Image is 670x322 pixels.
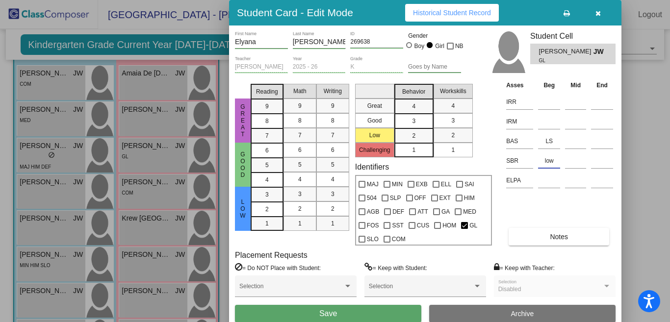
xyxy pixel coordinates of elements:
[506,173,533,188] input: assessment
[416,178,428,190] span: EXB
[331,204,335,213] span: 2
[441,178,451,190] span: ELL
[237,6,353,19] h3: Student Card - Edit Mode
[235,263,321,272] label: = Do NOT Place with Student:
[405,4,499,22] button: Historical Student Record
[256,87,278,96] span: Reading
[319,309,337,318] span: Save
[235,250,308,260] label: Placement Requests
[238,198,247,219] span: Low
[331,116,335,125] span: 8
[509,228,609,246] button: Notes
[539,57,586,64] span: GL
[435,42,444,50] div: Girl
[442,220,456,231] span: HOM
[451,146,455,154] span: 1
[506,95,533,109] input: assessment
[331,131,335,140] span: 7
[265,205,269,214] span: 2
[265,117,269,125] span: 8
[350,39,403,46] input: Enter ID
[550,233,568,241] span: Notes
[417,206,428,218] span: ATT
[265,102,269,111] span: 9
[331,146,335,154] span: 6
[451,131,455,140] span: 2
[298,190,302,198] span: 3
[265,146,269,155] span: 6
[412,131,415,140] span: 2
[530,31,616,41] h3: Student Cell
[417,220,429,231] span: CUS
[265,219,269,228] span: 1
[367,220,379,231] span: FOS
[506,114,533,129] input: assessment
[331,219,335,228] span: 1
[455,40,464,52] span: NB
[506,134,533,149] input: assessment
[463,206,476,218] span: MED
[238,151,247,178] span: Good
[293,64,346,71] input: year
[367,178,379,190] span: MAJ
[402,87,425,96] span: Behavior
[331,175,335,184] span: 4
[364,263,427,272] label: = Keep with Student:
[412,102,415,111] span: 4
[298,219,302,228] span: 1
[331,101,335,110] span: 9
[298,116,302,125] span: 8
[298,204,302,213] span: 2
[367,192,377,204] span: 504
[464,178,474,190] span: SAI
[440,87,466,96] span: Workskills
[536,80,563,91] th: Beg
[506,153,533,168] input: assessment
[298,131,302,140] span: 7
[451,116,455,125] span: 3
[414,42,425,50] div: Boy
[265,161,269,170] span: 5
[390,192,401,204] span: SLP
[504,80,536,91] th: Asses
[494,263,555,272] label: = Keep with Teacher:
[441,206,450,218] span: GA
[331,160,335,169] span: 5
[413,9,491,17] span: Historical Student Record
[298,160,302,169] span: 5
[331,190,335,198] span: 3
[439,192,451,204] span: EXT
[265,190,269,199] span: 3
[498,286,521,293] span: Disabled
[392,220,403,231] span: SST
[324,87,342,96] span: Writing
[367,233,379,245] span: SLO
[298,146,302,154] span: 6
[355,162,389,172] label: Identifiers
[412,117,415,125] span: 3
[464,192,475,204] span: HIM
[298,175,302,184] span: 4
[511,310,534,318] span: Archive
[392,206,404,218] span: DEF
[350,64,403,71] input: grade
[589,80,616,91] th: End
[539,47,593,57] span: [PERSON_NAME]
[563,80,589,91] th: Mid
[235,64,288,71] input: teacher
[408,31,461,40] mat-label: Gender
[265,175,269,184] span: 4
[412,146,415,154] span: 1
[367,206,379,218] span: AGB
[392,178,403,190] span: MIN
[293,87,307,96] span: Math
[238,103,247,138] span: Great
[408,64,461,71] input: goes by name
[451,101,455,110] span: 4
[392,233,406,245] span: COM
[298,101,302,110] span: 9
[414,192,426,204] span: OFF
[265,131,269,140] span: 7
[593,47,607,57] span: JW
[469,220,477,231] span: GL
